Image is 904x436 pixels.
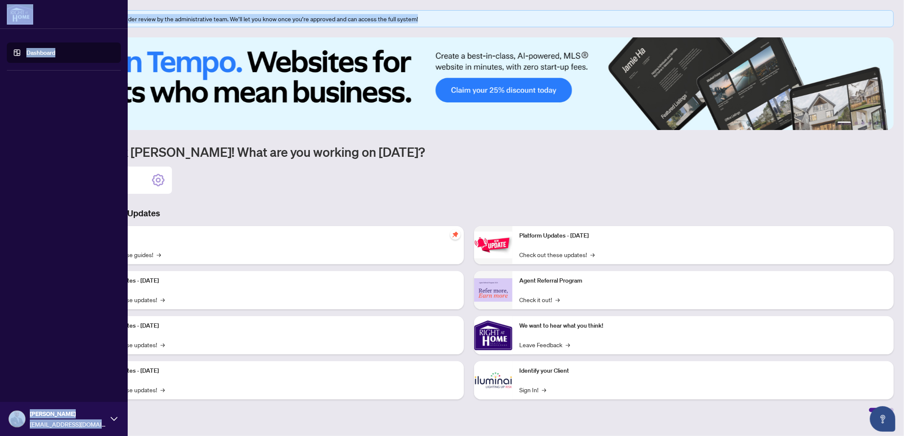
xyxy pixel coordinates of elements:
p: We want to hear what you think! [519,321,887,331]
a: Check out these updates!→ [519,250,595,259]
span: [EMAIL_ADDRESS][DOMAIN_NAME] [30,419,106,429]
img: Platform Updates - June 23, 2025 [474,232,512,258]
button: 1 [838,122,851,125]
p: Platform Updates - [DATE] [89,276,457,286]
button: Open asap [870,406,895,432]
span: → [566,340,570,349]
span: → [590,250,595,259]
div: Your profile is currently under review by the administrative team. We’ll let you know once you’re... [59,14,888,23]
p: Platform Updates - [DATE] [89,366,457,376]
img: Slide 0 [44,37,894,130]
img: logo [7,4,33,25]
span: → [542,385,546,394]
p: Platform Updates - [DATE] [89,321,457,331]
img: We want to hear what you think! [474,316,512,354]
img: Identify your Client [474,361,512,399]
p: Platform Updates - [DATE] [519,231,887,241]
p: Self-Help [89,231,457,241]
span: → [555,295,560,304]
h3: Brokerage & Industry Updates [44,207,894,219]
img: Profile Icon [9,411,25,427]
a: Check it out!→ [519,295,560,304]
img: Agent Referral Program [474,278,512,302]
button: 4 [868,122,872,125]
button: 3 [861,122,865,125]
a: Dashboard [26,49,55,57]
button: 5 [875,122,878,125]
span: pushpin [450,229,461,240]
button: 2 [855,122,858,125]
span: → [160,295,165,304]
p: Agent Referral Program [519,276,887,286]
span: → [160,340,165,349]
a: Leave Feedback→ [519,340,570,349]
span: → [160,385,165,394]
span: → [157,250,161,259]
h1: Welcome back [PERSON_NAME]! What are you working on [DATE]? [44,144,894,160]
a: Sign In!→ [519,385,546,394]
p: Identify your Client [519,366,887,376]
span: [PERSON_NAME] [30,409,106,419]
button: 6 [882,122,885,125]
